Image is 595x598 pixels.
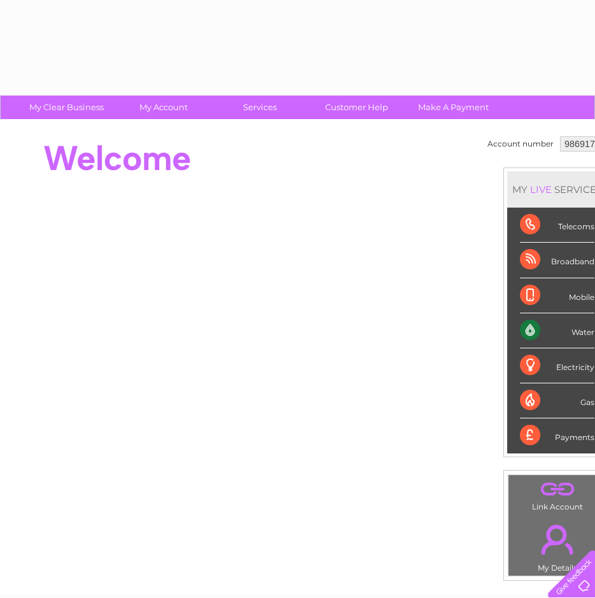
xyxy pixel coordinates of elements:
[484,133,557,155] td: Account number
[520,243,594,278] div: Broadband
[14,96,119,119] a: My Clear Business
[520,383,594,418] div: Gas
[520,348,594,383] div: Electricity
[520,278,594,313] div: Mobile
[520,313,594,348] div: Water
[207,96,312,119] a: Services
[520,208,594,243] div: Telecoms
[304,96,409,119] a: Customer Help
[111,96,216,119] a: My Account
[401,96,506,119] a: Make A Payment
[520,418,594,453] div: Payments
[528,183,554,196] div: LIVE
